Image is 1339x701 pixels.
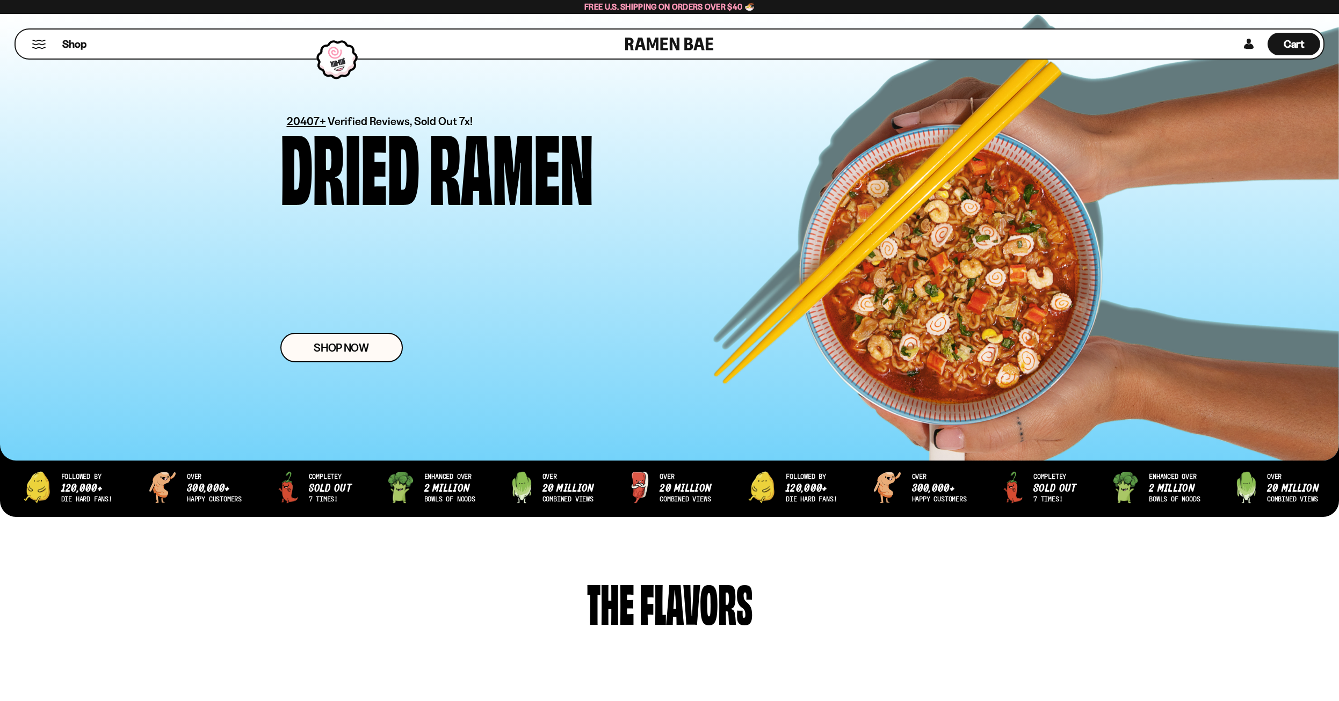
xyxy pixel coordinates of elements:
[314,342,369,353] span: Shop Now
[640,576,752,627] div: flavors
[62,37,86,52] span: Shop
[62,33,86,55] a: Shop
[429,127,593,200] div: Ramen
[1284,38,1305,50] span: Cart
[1268,30,1320,59] div: Cart
[280,127,419,200] div: Dried
[587,576,634,627] div: The
[280,333,403,362] a: Shop Now
[32,40,46,49] button: Mobile Menu Trigger
[584,2,755,12] span: Free U.S. Shipping on Orders over $40 🍜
